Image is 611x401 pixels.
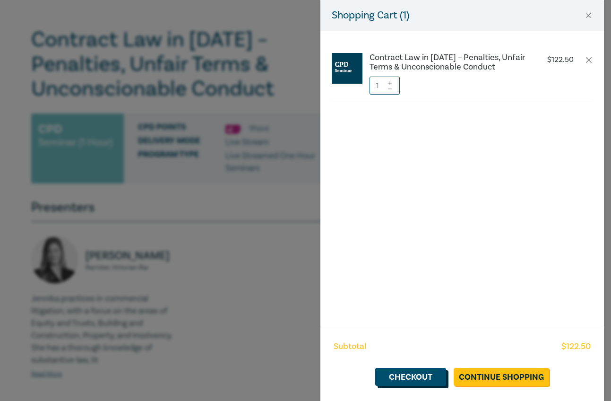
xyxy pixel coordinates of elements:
a: Continue Shopping [454,368,549,386]
p: $ 122.50 [547,55,574,64]
img: CPD%20Seminar.jpg [332,53,362,84]
button: Close [584,11,593,20]
h5: Shopping Cart ( 1 ) [332,8,409,23]
a: Checkout [375,368,446,386]
input: 1 [370,77,400,95]
a: Contract Law in [DATE] – Penalties, Unfair Terms & Unconscionable Conduct [370,53,526,72]
span: $ 122.50 [561,340,591,353]
span: Subtotal [334,340,366,353]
